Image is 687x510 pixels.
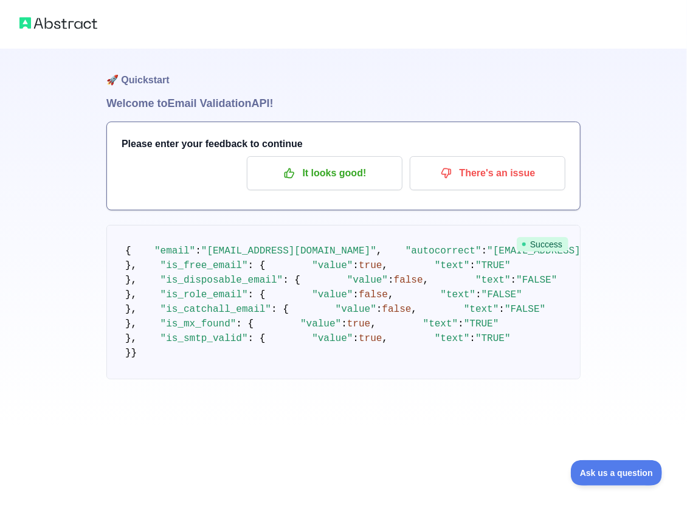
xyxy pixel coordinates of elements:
span: : { [271,304,289,315]
span: false [394,275,423,286]
span: "text" [435,260,470,271]
span: "value" [312,289,353,300]
span: "TRUE" [475,333,511,344]
span: , [423,275,429,286]
span: : [353,333,359,344]
span: : [353,260,359,271]
span: "autocorrect" [406,246,482,257]
span: : { [248,260,266,271]
span: "value" [336,304,376,315]
span: "text" [423,319,458,329]
span: : [458,319,464,329]
span: : [353,289,359,300]
span: : [499,304,505,315]
span: "is_mx_found" [161,319,236,329]
span: "FALSE" [516,275,557,286]
span: "is_disposable_email" [161,275,283,286]
span: "value" [347,275,388,286]
span: "value" [312,333,353,344]
h1: 🚀 Quickstart [106,49,581,95]
span: , [412,304,418,315]
span: "is_free_email" [161,260,248,271]
span: : { [248,333,266,344]
span: , [370,319,376,329]
img: Abstract logo [19,15,97,32]
span: "value" [312,260,353,271]
span: : [475,289,482,300]
h3: Please enter your feedback to continue [122,137,565,151]
span: true [359,333,382,344]
span: true [347,319,370,329]
button: It looks good! [247,156,402,190]
span: "is_role_email" [161,289,248,300]
span: : [388,275,394,286]
span: Success [517,237,568,252]
span: : { [283,275,300,286]
span: , [382,333,388,344]
h1: Welcome to Email Validation API! [106,95,581,112]
span: : [341,319,347,329]
span: "text" [475,275,511,286]
span: : [195,246,201,257]
span: , [388,289,394,300]
span: : [511,275,517,286]
iframe: Toggle Customer Support [571,460,663,486]
span: false [359,289,388,300]
span: "[EMAIL_ADDRESS][DOMAIN_NAME]" [201,246,376,257]
span: "FALSE" [482,289,522,300]
span: true [359,260,382,271]
span: "text" [464,304,499,315]
span: "TRUE" [475,260,511,271]
span: "value" [300,319,341,329]
span: "email" [154,246,195,257]
span: , [376,246,382,257]
span: "is_catchall_email" [161,304,271,315]
span: { [125,246,131,257]
span: : [482,246,488,257]
span: "text" [435,333,470,344]
span: "TRUE" [464,319,499,329]
span: false [382,304,412,315]
button: There's an issue [410,156,565,190]
span: : [470,260,476,271]
span: "is_smtp_valid" [161,333,248,344]
span: "FALSE" [505,304,545,315]
span: "text" [441,289,476,300]
span: "[EMAIL_ADDRESS][DOMAIN_NAME]" [487,246,662,257]
span: , [382,260,388,271]
span: : [470,333,476,344]
span: : { [248,289,266,300]
p: It looks good! [256,163,393,184]
span: : [376,304,382,315]
span: : { [236,319,254,329]
p: There's an issue [419,163,556,184]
